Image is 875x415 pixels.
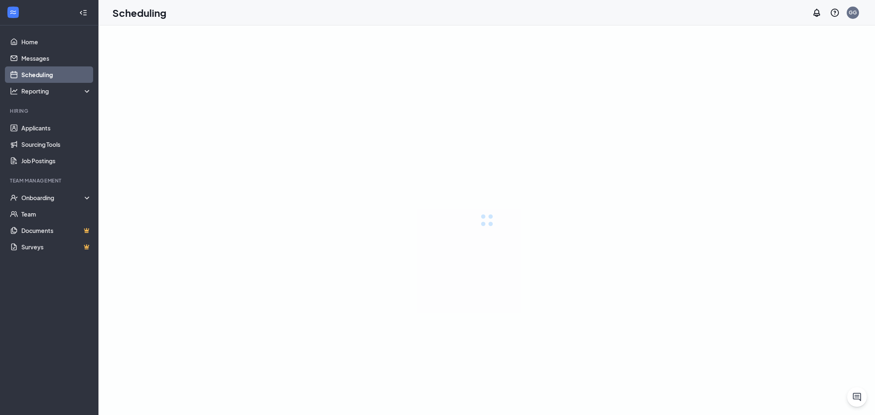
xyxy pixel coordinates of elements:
svg: QuestionInfo [830,8,840,18]
div: Hiring [10,107,90,114]
a: Scheduling [21,66,91,83]
div: Reporting [21,87,92,95]
svg: UserCheck [10,194,18,202]
svg: WorkstreamLogo [9,8,17,16]
a: Applicants [21,120,91,136]
a: DocumentsCrown [21,222,91,239]
h1: Scheduling [112,6,167,20]
div: Onboarding [21,194,92,202]
button: ChatActive [847,387,867,407]
svg: Collapse [79,9,87,17]
svg: ChatActive [852,392,862,402]
a: Sourcing Tools [21,136,91,153]
a: Messages [21,50,91,66]
svg: Notifications [812,8,822,18]
svg: Analysis [10,87,18,95]
div: Team Management [10,177,90,184]
a: Job Postings [21,153,91,169]
a: SurveysCrown [21,239,91,255]
a: Home [21,34,91,50]
a: Team [21,206,91,222]
div: GG [849,9,857,16]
